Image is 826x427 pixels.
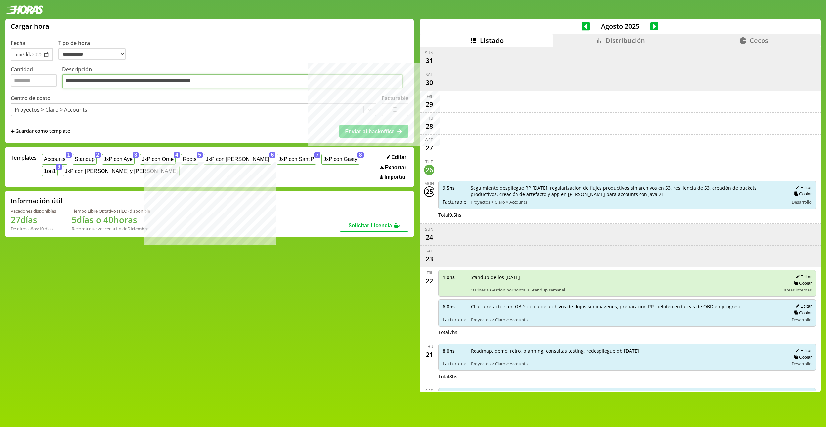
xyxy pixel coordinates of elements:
button: Accounts1 [42,154,67,164]
label: Cantidad [11,66,62,90]
div: 29 [424,99,434,110]
div: Wed [425,388,434,394]
span: Desarrollo [792,317,812,323]
button: Editar [794,348,812,353]
div: Wed [425,137,434,143]
div: Thu [425,344,433,349]
span: 4 [174,152,180,158]
span: Standup de los [DATE] [471,274,777,280]
div: Recordá que vencen a fin de [72,226,150,232]
div: 28 [424,121,434,132]
span: 1 [66,152,72,158]
div: Proyectos > Claro > Accounts [15,106,87,113]
label: Tipo de hora [58,39,131,61]
span: Templates [11,154,37,161]
div: scrollable content [420,47,821,391]
div: 27 [424,143,434,153]
span: Agosto 2025 [590,22,650,31]
div: Sat [426,248,433,254]
button: JxP con SantiP7 [277,154,316,164]
button: Editar [385,154,408,161]
button: JxP con Orne4 [140,154,176,164]
div: Sun [425,50,433,56]
span: Facturable [443,360,466,367]
div: 31 [424,56,434,66]
button: Editar [794,274,812,280]
label: Descripción [62,66,408,90]
span: Proyectos > Claro > Accounts [471,361,784,367]
b: Diciembre [127,226,148,232]
span: 1.0 hs [443,274,466,280]
div: Sun [425,226,433,232]
div: Tiempo Libre Optativo (TiLO) disponible [72,208,150,214]
button: Copiar [792,280,812,286]
textarea: Descripción [62,74,403,88]
span: 6 [269,152,276,158]
div: 25 [424,186,434,197]
span: Importar [384,174,406,180]
label: Fecha [11,39,25,47]
span: 8 [357,152,364,158]
div: Fri [427,94,432,99]
button: Copiar [792,310,812,316]
button: Roots5 [181,154,198,164]
button: Exportar [378,164,408,171]
div: Total 9.5 hs [438,212,816,218]
div: Vacaciones disponibles [11,208,56,214]
label: Facturable [382,95,408,102]
span: 9.5 hs [443,185,466,191]
div: De otros años: 10 días [11,226,56,232]
div: Fri [427,270,432,276]
div: Thu [425,115,433,121]
button: JxP con [PERSON_NAME]6 [204,154,271,164]
span: 6.0 hs [443,303,466,310]
span: Facturable [443,199,466,205]
span: Proyectos > Claro > Accounts [471,199,784,205]
div: Tue [425,159,433,165]
h1: 27 días [11,214,56,226]
img: logotipo [5,5,44,14]
span: 9 [56,164,62,170]
span: 2 [95,152,101,158]
button: Copiar [792,354,812,360]
span: 10Pines > Gestion horizontal > Standup semanal [471,287,777,293]
button: Editar [794,303,812,309]
span: 7 [314,152,321,158]
h1: Cargar hora [11,22,49,31]
button: Enviar al backoffice [339,125,408,137]
div: 21 [424,349,434,360]
select: Tipo de hora [58,48,126,60]
span: Seguimiento despliegue RP [DATE], regularizacion de flujos productivos sin archivos en S3, resili... [471,185,784,197]
button: JxP con Gasty8 [321,154,359,164]
span: + [11,128,15,135]
span: Proyectos > Claro > Accounts [471,317,784,323]
span: Desarrollo [792,199,812,205]
div: 22 [424,276,434,286]
span: Cecos [750,36,768,45]
span: Listado [480,36,504,45]
div: Sat [426,72,433,77]
button: Editar [794,185,812,190]
h2: Información útil [11,196,62,205]
div: Mon [424,181,434,186]
h1: 5 días o 40 horas [72,214,150,226]
span: Enviar al backoffice [345,129,394,134]
div: 26 [424,165,434,175]
span: Roadmap, demo, retro, planning, consultas testing, redespliegue db [DATE] [471,348,784,354]
input: Cantidad [11,74,57,87]
span: Tareas internas [782,287,812,293]
div: 23 [424,254,434,264]
button: JxP con Aye3 [102,154,135,164]
span: 5 [197,152,203,158]
span: 8.0 hs [443,348,466,354]
div: Total 7 hs [438,329,816,335]
button: JxP con [PERSON_NAME] y [PERSON_NAME] [63,166,180,176]
div: Total 8 hs [438,373,816,380]
span: Facturable [443,316,466,323]
button: Copiar [792,191,812,197]
div: 30 [424,77,434,88]
span: Desarrollo [792,361,812,367]
span: Distribución [605,36,645,45]
span: +Guardar como template [11,128,70,135]
span: Charla refactors en OBD, copia de archivos de flujos sin imagenes, preparacion RP, peloteo en tar... [471,303,784,310]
